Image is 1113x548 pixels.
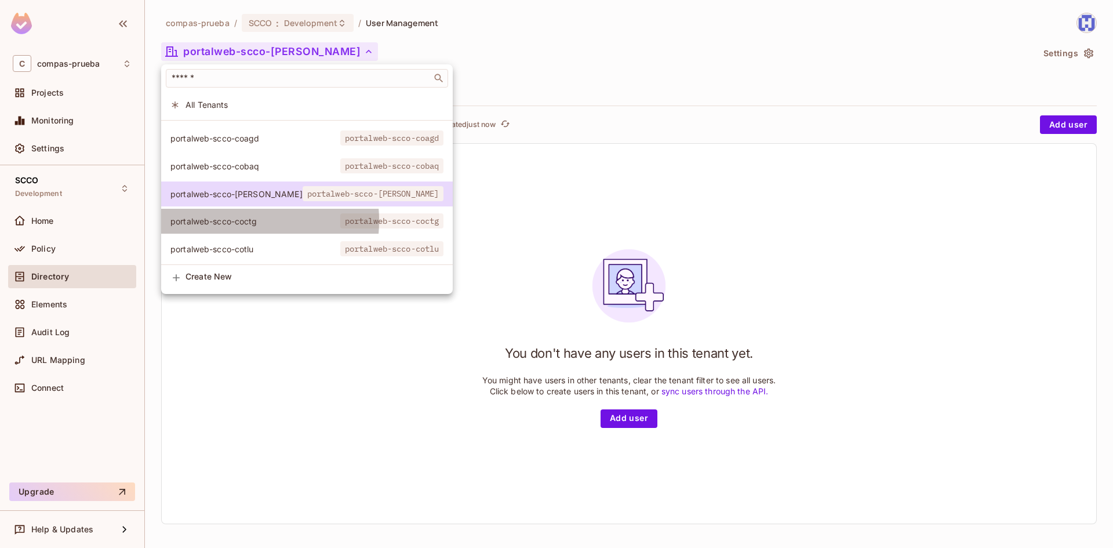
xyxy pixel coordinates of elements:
[185,272,443,281] span: Create New
[170,188,303,199] span: portalweb-scco-[PERSON_NAME]
[340,213,444,228] span: portalweb-scco-coctg
[161,126,453,151] div: Show only users with a role in this tenant: portalweb-scco-coagd
[161,182,453,206] div: Show only users with a role in this tenant: portalweb-scco-cobun
[303,186,444,201] span: portalweb-scco-[PERSON_NAME]
[170,216,340,227] span: portalweb-scco-coctg
[170,161,340,172] span: portalweb-scco-cobaq
[161,154,453,179] div: Show only users with a role in this tenant: portalweb-scco-cobaq
[161,209,453,234] div: Show only users with a role in this tenant: portalweb-scco-coctg
[340,241,444,256] span: portalweb-scco-cotlu
[340,158,444,173] span: portalweb-scco-cobaq
[170,133,340,144] span: portalweb-scco-coagd
[185,99,443,110] span: All Tenants
[340,130,444,146] span: portalweb-scco-coagd
[161,237,453,262] div: Show only users with a role in this tenant: portalweb-scco-cotlu
[170,244,340,255] span: portalweb-scco-cotlu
